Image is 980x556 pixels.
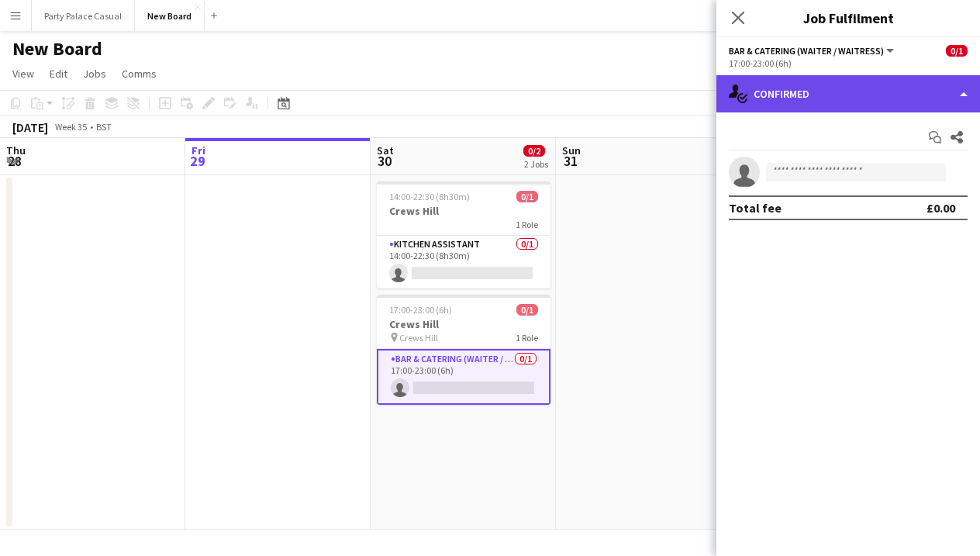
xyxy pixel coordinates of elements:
[516,304,538,316] span: 0/1
[516,332,538,344] span: 1 Role
[516,219,538,230] span: 1 Role
[135,1,205,31] button: New Board
[560,152,581,170] span: 31
[729,45,884,57] span: Bar & Catering (Waiter / waitress)
[377,236,550,288] app-card-role: Kitchen Assistant0/114:00-22:30 (8h30m)
[12,67,34,81] span: View
[6,143,26,157] span: Thu
[77,64,112,84] a: Jobs
[83,67,106,81] span: Jobs
[524,158,548,170] div: 2 Jobs
[377,181,550,288] app-job-card: 14:00-22:30 (8h30m)0/1Crews Hill1 RoleKitchen Assistant0/114:00-22:30 (8h30m)
[377,317,550,331] h3: Crews Hill
[116,64,163,84] a: Comms
[377,349,550,405] app-card-role: Bar & Catering (Waiter / waitress)0/117:00-23:00 (6h)
[562,143,581,157] span: Sun
[716,8,980,28] h3: Job Fulfilment
[32,1,135,31] button: Party Palace Casual
[523,145,545,157] span: 0/2
[377,295,550,405] app-job-card: 17:00-23:00 (6h)0/1Crews Hill Crews Hill1 RoleBar & Catering (Waiter / waitress)0/117:00-23:00 (6h)
[716,75,980,112] div: Confirmed
[192,143,205,157] span: Fri
[374,152,394,170] span: 30
[51,121,90,133] span: Week 35
[729,45,896,57] button: Bar & Catering (Waiter / waitress)
[122,67,157,81] span: Comms
[12,119,48,135] div: [DATE]
[377,143,394,157] span: Sat
[389,304,452,316] span: 17:00-23:00 (6h)
[946,45,968,57] span: 0/1
[516,191,538,202] span: 0/1
[50,67,67,81] span: Edit
[389,191,470,202] span: 14:00-22:30 (8h30m)
[189,152,205,170] span: 29
[6,64,40,84] a: View
[377,204,550,218] h3: Crews Hill
[729,200,782,216] div: Total fee
[43,64,74,84] a: Edit
[927,200,955,216] div: £0.00
[399,332,438,344] span: Crews Hill
[96,121,112,133] div: BST
[4,152,26,170] span: 28
[729,57,968,69] div: 17:00-23:00 (6h)
[12,37,102,60] h1: New Board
